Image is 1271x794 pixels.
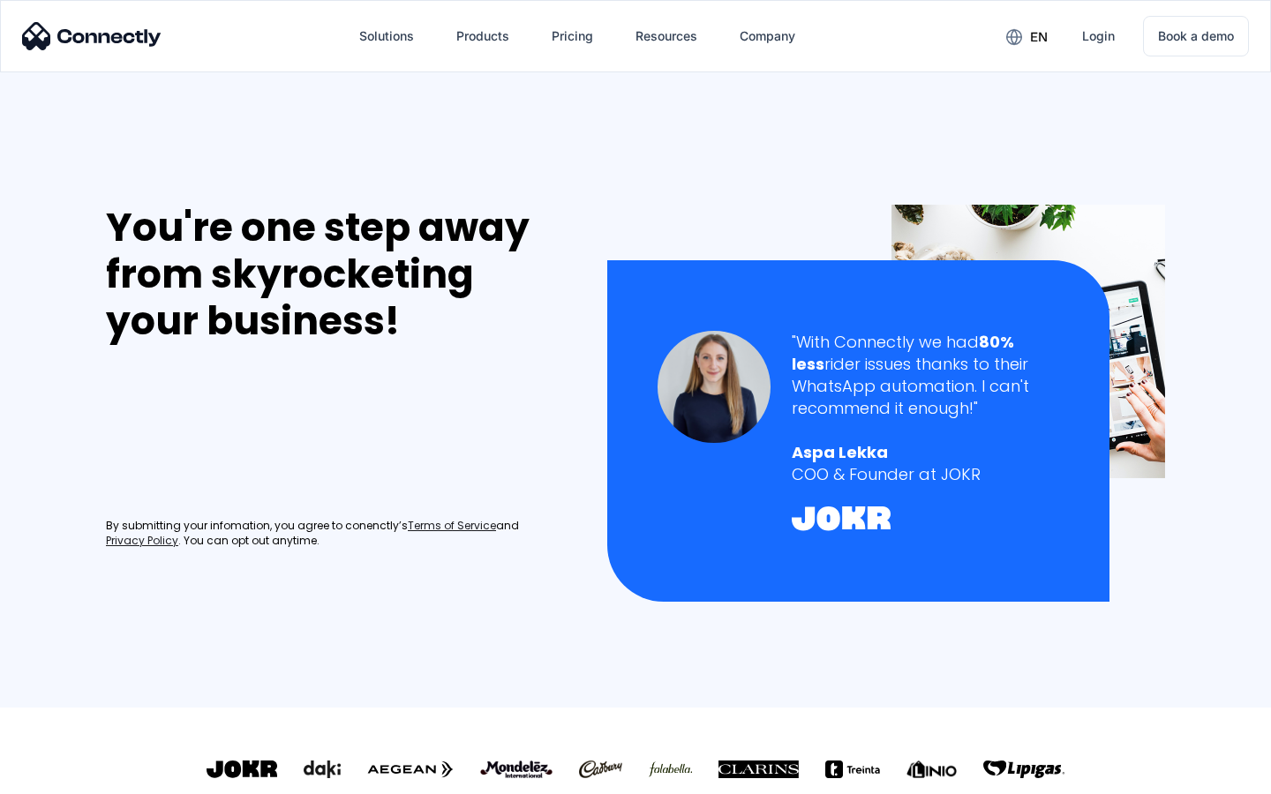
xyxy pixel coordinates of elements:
div: Resources [635,24,697,49]
div: By submitting your infomation, you agree to conenctly’s and . You can opt out anytime. [106,519,570,549]
iframe: Form 0 [106,365,371,498]
div: en [1030,25,1048,49]
a: Pricing [538,15,607,57]
a: Terms of Service [408,519,496,534]
div: Solutions [359,24,414,49]
a: Login [1068,15,1129,57]
img: Connectly Logo [22,22,162,50]
strong: 80% less [792,331,1014,375]
div: Products [456,24,509,49]
div: "With Connectly we had rider issues thanks to their WhatsApp automation. I can't recommend it eno... [792,331,1059,420]
div: Login [1082,24,1115,49]
div: Company [740,24,795,49]
div: You're one step away from skyrocketing your business! [106,205,570,344]
a: Privacy Policy [106,534,178,549]
strong: Aspa Lekka [792,441,888,463]
div: COO & Founder at JOKR [792,463,1059,485]
div: Pricing [552,24,593,49]
a: Book a demo [1143,16,1249,56]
